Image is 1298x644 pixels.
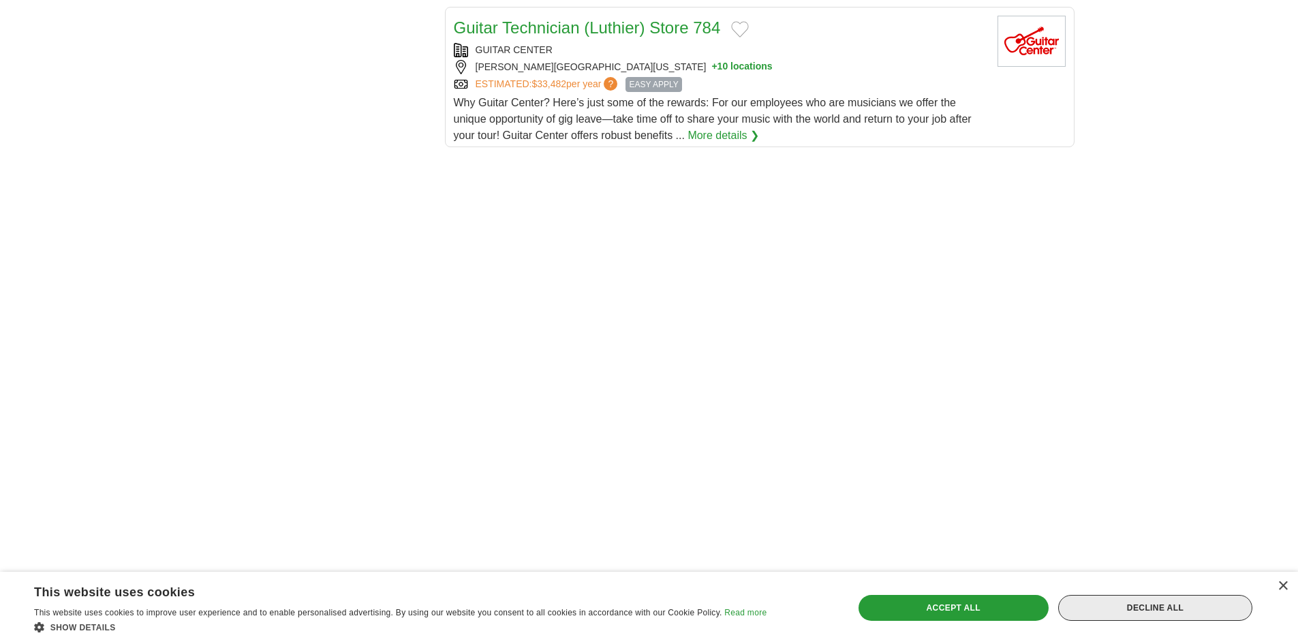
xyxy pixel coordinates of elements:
[604,77,617,91] span: ?
[724,608,767,617] a: Read more, opens a new window
[476,77,621,92] a: ESTIMATED:$33,482per year?
[34,608,722,617] span: This website uses cookies to improve user experience and to enable personalised advertising. By u...
[711,60,772,74] button: +10 locations
[50,623,116,632] span: Show details
[454,60,987,74] div: [PERSON_NAME][GEOGRAPHIC_DATA][US_STATE]
[687,127,759,144] a: More details ❯
[625,77,681,92] span: EASY APPLY
[34,620,767,634] div: Show details
[1278,581,1288,592] div: Close
[998,16,1066,67] img: Guitar Center logo
[1058,595,1252,621] div: Decline all
[711,60,717,74] span: +
[34,580,732,600] div: This website uses cookies
[731,21,749,37] button: Add to favorite jobs
[531,78,566,89] span: $33,482
[454,97,972,141] span: Why Guitar Center? Here’s just some of the rewards: For our employees who are musicians we offer ...
[454,18,721,37] a: Guitar Technician (Luthier) Store 784
[859,595,1049,621] div: Accept all
[476,44,553,55] a: GUITAR CENTER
